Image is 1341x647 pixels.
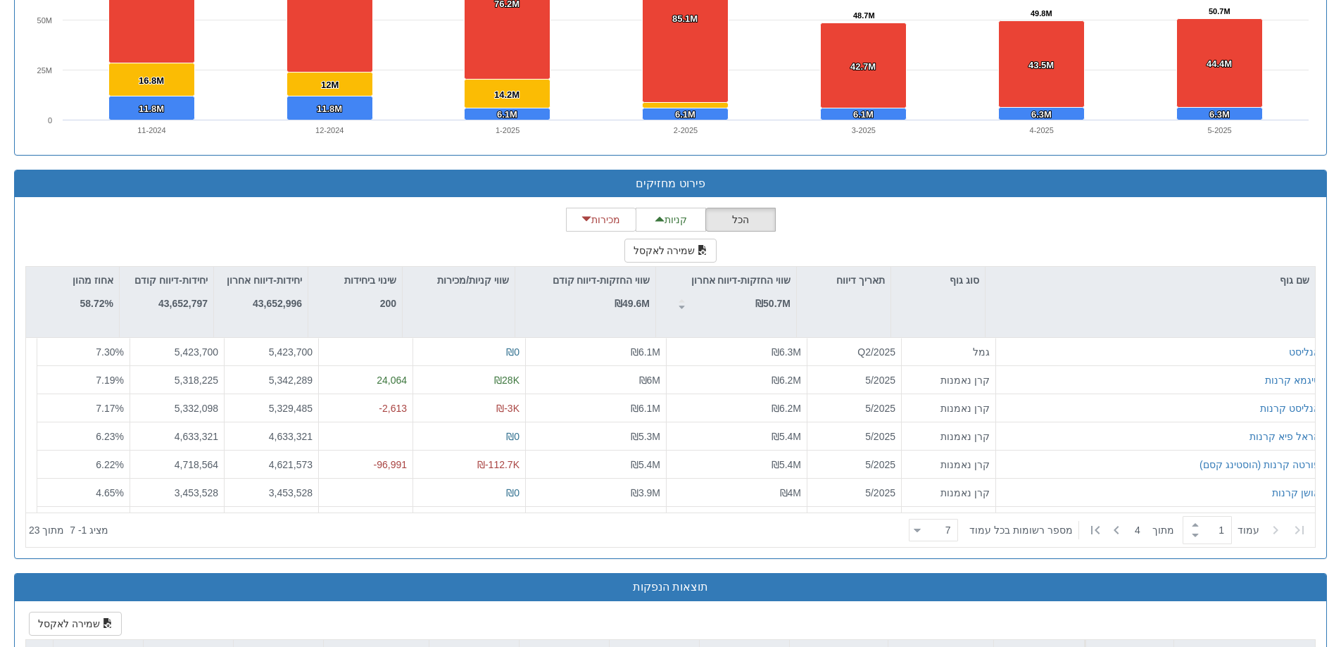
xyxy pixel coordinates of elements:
button: סיגמא קרנות [1265,373,1320,387]
tspan: 12M [321,80,339,90]
div: גמל [907,345,990,359]
button: פורטה קרנות (הוסטינג קסם) [1200,458,1320,472]
text: 5-2025 [1207,126,1231,134]
span: ₪6.1M [631,346,660,358]
text: 3-2025 [852,126,876,134]
span: ‏עמוד [1238,523,1259,537]
button: קניות [636,208,706,232]
div: ‏ מתוך [903,515,1312,546]
button: שמירה לאקסל [29,612,122,636]
span: ₪6.2M [772,403,801,414]
span: ₪6.1M [631,403,660,414]
div: סוג גוף [891,267,985,294]
div: 5/2025 [813,486,895,500]
tspan: 50.7M [1209,7,1230,15]
strong: 43,652,797 [158,298,208,309]
div: 24,064 [325,373,407,387]
div: 5,329,485 [230,401,313,415]
span: ₪5.3M [631,431,660,442]
text: 1-2025 [496,126,520,134]
tspan: 11.8M [317,103,342,114]
div: 4.65 % [43,486,124,500]
div: 5,332,098 [136,401,218,415]
strong: 43,652,996 [253,298,302,309]
text: 25M [37,66,52,75]
tspan: 16.8M [139,75,164,86]
span: ₪6M [639,375,660,386]
button: מכירות [566,208,636,232]
span: ₪0 [506,487,520,498]
div: קרן נאמנות [907,401,990,415]
text: 11-2024 [137,126,165,134]
text: 0 [48,116,52,125]
div: 5,423,700 [230,345,313,359]
button: הכל [705,208,776,232]
tspan: 43.5M [1028,60,1054,70]
span: ₪5.4M [631,459,660,470]
div: 3,453,528 [230,486,313,500]
span: ‏מספר רשומות בכל עמוד [969,523,1073,537]
tspan: 6.3M [1209,109,1230,120]
button: הראל פיא קרנות [1249,429,1320,444]
tspan: 6.1M [675,109,695,120]
tspan: 6.3M [1031,109,1052,120]
tspan: 44.4M [1207,58,1232,69]
strong: ₪49.6M [615,298,650,309]
div: 6.22 % [43,458,124,472]
button: אושן קרנות [1272,486,1320,500]
div: ‏מציג 1 - 7 ‏ מתוך 23 [29,515,108,546]
button: שמירה לאקסל [624,239,717,263]
span: 4 [1135,523,1152,537]
button: אנליסט קרנות [1260,401,1320,415]
button: אנליסט [1289,345,1320,359]
text: 50M [37,16,52,25]
tspan: 6.1M [497,109,517,120]
tspan: 49.8M [1031,9,1052,18]
text: 4-2025 [1030,126,1054,134]
span: ₪5.4M [772,431,801,442]
tspan: 14.2M [494,89,520,100]
span: ₪28K [494,375,520,386]
div: 7.19 % [43,373,124,387]
p: שווי החזקות-דיווח אחרון [691,272,791,288]
span: ₪4M [780,487,801,498]
p: שינוי ביחידות [344,272,396,288]
div: קרן נאמנות [907,458,990,472]
p: יחידות-דיווח קודם [134,272,208,288]
span: ₪-3K [496,403,520,414]
p: שווי החזקות-דיווח קודם [553,272,650,288]
span: ₪-112.7K [477,459,520,470]
span: ₪6.3M [772,346,801,358]
span: ₪3.9M [631,487,660,498]
strong: 200 [380,298,396,309]
div: 3,453,528 [136,486,218,500]
div: 5,423,700 [136,345,218,359]
div: שם גוף [986,267,1315,294]
div: שווי קניות/מכירות [403,267,515,294]
div: 5/2025 [813,458,895,472]
span: ₪5.4M [772,459,801,470]
text: 12-2024 [315,126,344,134]
div: 4,633,321 [136,429,218,444]
tspan: 48.7M [853,11,875,20]
div: 5/2025 [813,373,895,387]
div: 5,318,225 [136,373,218,387]
div: -96,991 [325,458,407,472]
strong: 58.72% [80,298,113,309]
div: Q2/2025 [813,345,895,359]
span: ₪0 [506,346,520,358]
div: -2,613 [325,401,407,415]
div: 5/2025 [813,429,895,444]
strong: ₪50.7M [755,298,791,309]
div: 5/2025 [813,401,895,415]
div: 6.23 % [43,429,124,444]
h3: תוצאות הנפקות [25,581,1316,593]
tspan: 42.7M [850,61,876,72]
div: תאריך דיווח [797,267,890,294]
p: יחידות-דיווח אחרון [227,272,302,288]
